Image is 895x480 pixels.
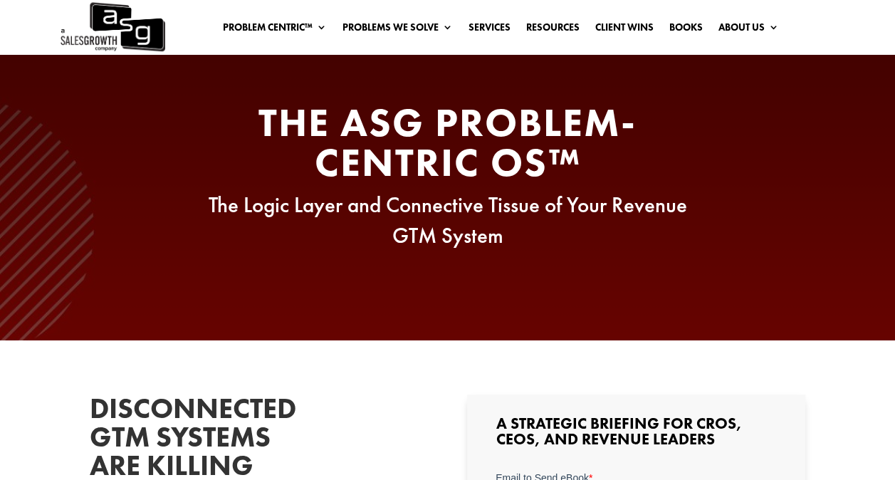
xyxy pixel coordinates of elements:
a: Problem Centric™ [223,22,327,38]
a: Problems We Solve [342,22,453,38]
a: Books [669,22,703,38]
p: The Logic Layer and Connective Tissue of Your Revenue GTM System [177,189,718,251]
a: About Us [718,22,779,38]
a: Client Wins [595,22,654,38]
h2: The ASG Problem-Centric OS™ [177,103,718,189]
a: Services [469,22,511,38]
h3: A Strategic Briefing for CROs, CEOs, and Revenue Leaders [496,416,777,454]
a: Resources [526,22,580,38]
